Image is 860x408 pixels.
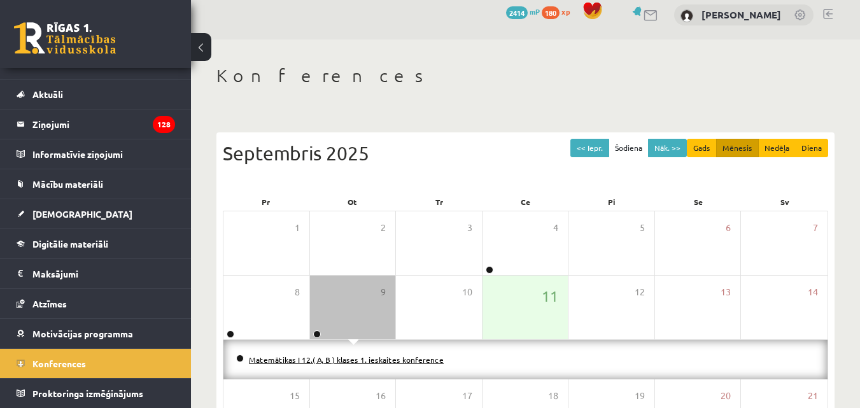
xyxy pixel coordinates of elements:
div: Septembris 2025 [223,139,828,167]
a: Konferences [17,349,175,378]
span: 2 [381,221,386,235]
a: [PERSON_NAME] [701,8,781,21]
div: Sv [742,193,828,211]
a: Ziņojumi128 [17,109,175,139]
span: 17 [462,389,472,403]
a: Motivācijas programma [17,319,175,348]
span: 20 [721,389,731,403]
h1: Konferences [216,65,835,87]
a: Rīgas 1. Tālmācības vidusskola [14,22,116,54]
div: Se [655,193,742,211]
a: Informatīvie ziņojumi [17,139,175,169]
div: Tr [396,193,483,211]
span: 9 [381,285,386,299]
a: Maksājumi [17,259,175,288]
button: Diena [795,139,828,157]
legend: Maksājumi [32,259,175,288]
span: Motivācijas programma [32,328,133,339]
img: Anna Bukovska [680,10,693,22]
legend: Informatīvie ziņojumi [32,139,175,169]
a: Matemātikas I 12.( A, B ) klases 1. ieskaites konference [249,355,444,365]
span: 14 [808,285,818,299]
button: << Iepr. [570,139,609,157]
span: 2414 [506,6,528,19]
span: 4 [553,221,558,235]
a: Aktuāli [17,80,175,109]
span: 180 [542,6,560,19]
span: Atzīmes [32,298,67,309]
span: 21 [808,389,818,403]
span: 10 [462,285,472,299]
a: 180 xp [542,6,576,17]
span: 12 [635,285,645,299]
span: Konferences [32,358,86,369]
span: Digitālie materiāli [32,238,108,250]
span: 18 [548,389,558,403]
span: 19 [635,389,645,403]
span: 8 [295,285,300,299]
div: Pi [568,193,655,211]
span: Proktoringa izmēģinājums [32,388,143,399]
span: 5 [640,221,645,235]
a: Digitālie materiāli [17,229,175,258]
div: Ce [483,193,569,211]
button: Mēnesis [716,139,759,157]
a: Atzīmes [17,289,175,318]
span: 13 [721,285,731,299]
span: 6 [726,221,731,235]
a: 2414 mP [506,6,540,17]
span: [DEMOGRAPHIC_DATA] [32,208,132,220]
span: 16 [376,389,386,403]
button: Gads [687,139,717,157]
div: Pr [223,193,309,211]
span: mP [530,6,540,17]
a: Mācību materiāli [17,169,175,199]
i: 128 [153,116,175,133]
a: [DEMOGRAPHIC_DATA] [17,199,175,229]
span: xp [561,6,570,17]
span: 7 [813,221,818,235]
span: 3 [467,221,472,235]
span: 1 [295,221,300,235]
button: Šodiena [609,139,649,157]
button: Nāk. >> [648,139,687,157]
a: Proktoringa izmēģinājums [17,379,175,408]
legend: Ziņojumi [32,109,175,139]
span: 11 [542,285,558,307]
span: 15 [290,389,300,403]
div: Ot [309,193,396,211]
span: Aktuāli [32,88,63,100]
button: Nedēļa [758,139,796,157]
span: Mācību materiāli [32,178,103,190]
